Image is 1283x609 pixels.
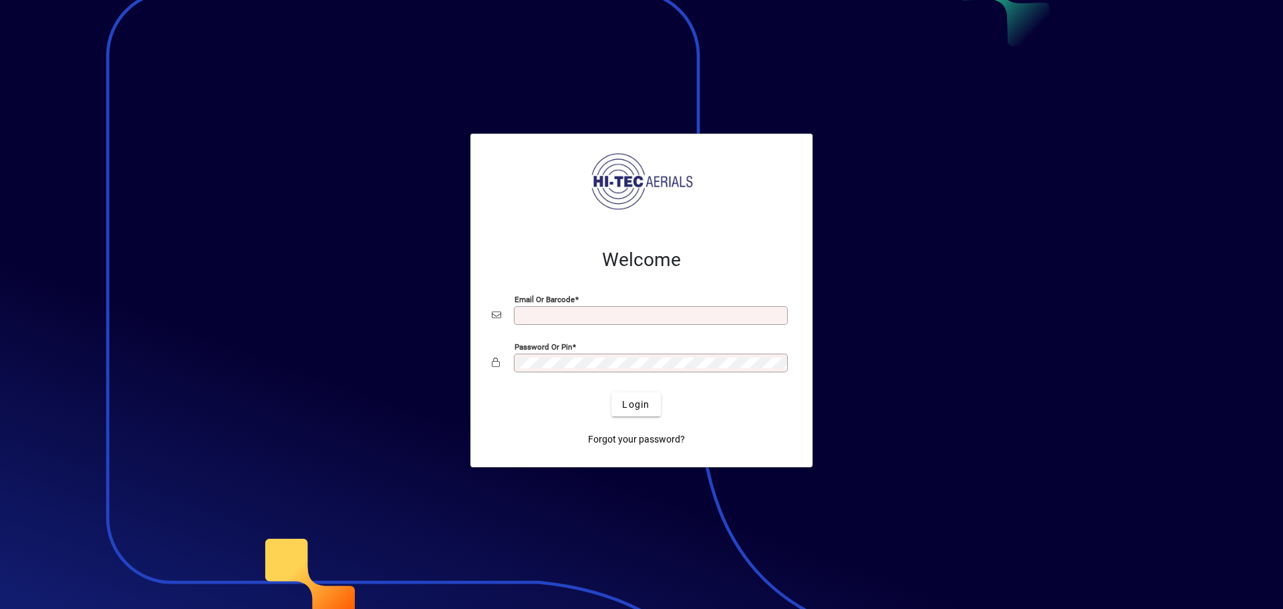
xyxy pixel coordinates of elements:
mat-label: Password or Pin [515,342,572,352]
a: Forgot your password? [583,427,690,451]
span: Login [622,398,650,412]
mat-label: Email or Barcode [515,295,575,304]
h2: Welcome [492,249,791,271]
span: Forgot your password? [588,433,685,447]
button: Login [611,392,660,416]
